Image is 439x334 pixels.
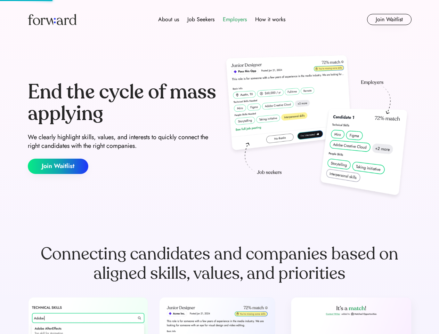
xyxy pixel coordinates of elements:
[28,14,76,25] img: Forward logo
[28,133,217,150] div: We clearly highlight skills, values, and interests to quickly connect the right candidates with t...
[223,15,247,24] div: Employers
[255,15,285,24] div: How it works
[28,244,412,283] div: Connecting candidates and companies based on aligned skills, values, and priorities
[158,15,179,24] div: About us
[367,14,412,25] button: Join Waitlist
[187,15,214,24] div: Job Seekers
[28,159,88,174] button: Join Waitlist
[222,53,412,202] img: hero-image.png
[28,81,217,124] div: End the cycle of mass applying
